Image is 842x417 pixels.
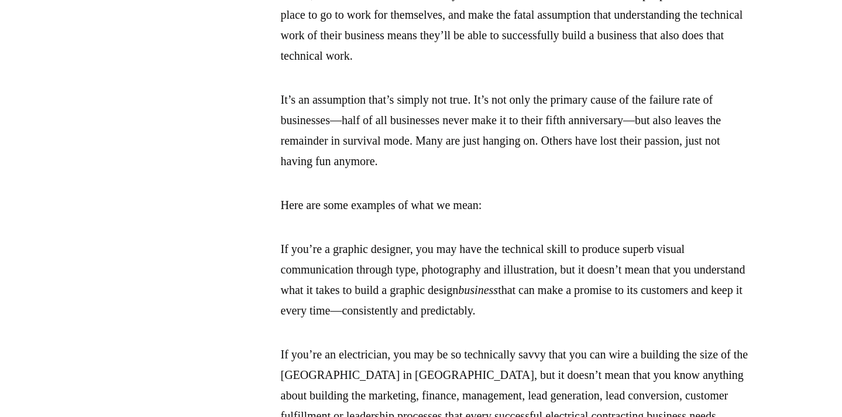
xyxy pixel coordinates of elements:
p: If you’re a graphic designer, you may have the technical skill to produce superb visual communica... [281,239,749,321]
iframe: Chat Widget [783,361,842,417]
p: Here are some examples of what we mean: [281,195,749,216]
p: It’s an assumption that’s simply not true. It’s not only the primary cause of the failure rate of... [281,90,749,172]
em: business [458,283,498,296]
